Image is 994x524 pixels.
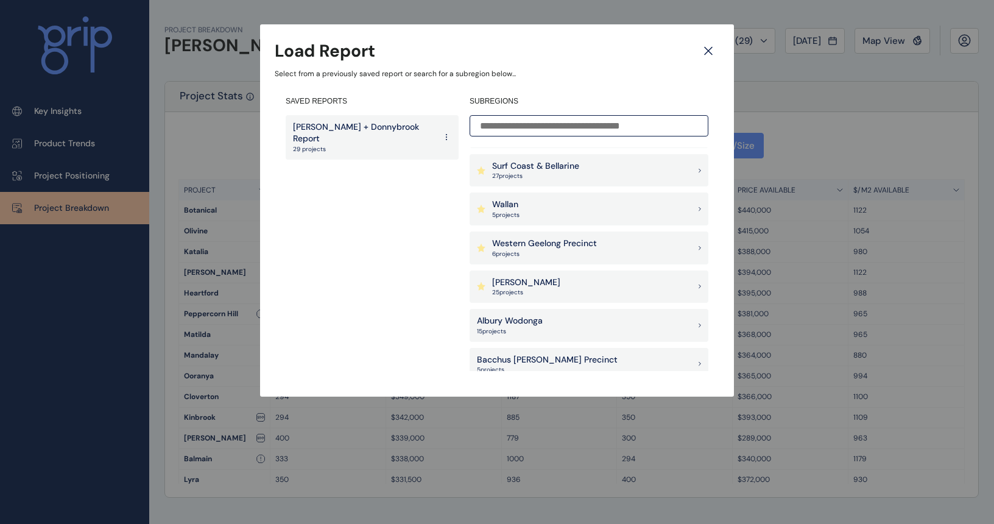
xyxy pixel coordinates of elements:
[492,199,520,211] p: Wallan
[293,121,435,145] p: [PERSON_NAME] + Donnybrook Report
[477,327,543,336] p: 15 project s
[492,172,579,180] p: 27 project s
[275,39,375,63] h3: Load Report
[286,96,459,107] h4: SAVED REPORTS
[492,160,579,172] p: Surf Coast & Bellarine
[477,315,543,327] p: Albury Wodonga
[275,69,719,79] p: Select from a previously saved report or search for a subregion below...
[470,96,708,107] h4: SUBREGIONS
[492,211,520,219] p: 5 project s
[477,366,618,374] p: 5 project s
[492,250,597,258] p: 6 project s
[293,145,435,154] p: 29 projects
[492,238,597,250] p: Western Geelong Precinct
[477,354,618,366] p: Bacchus [PERSON_NAME] Precinct
[492,288,560,297] p: 25 project s
[492,277,560,289] p: [PERSON_NAME]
